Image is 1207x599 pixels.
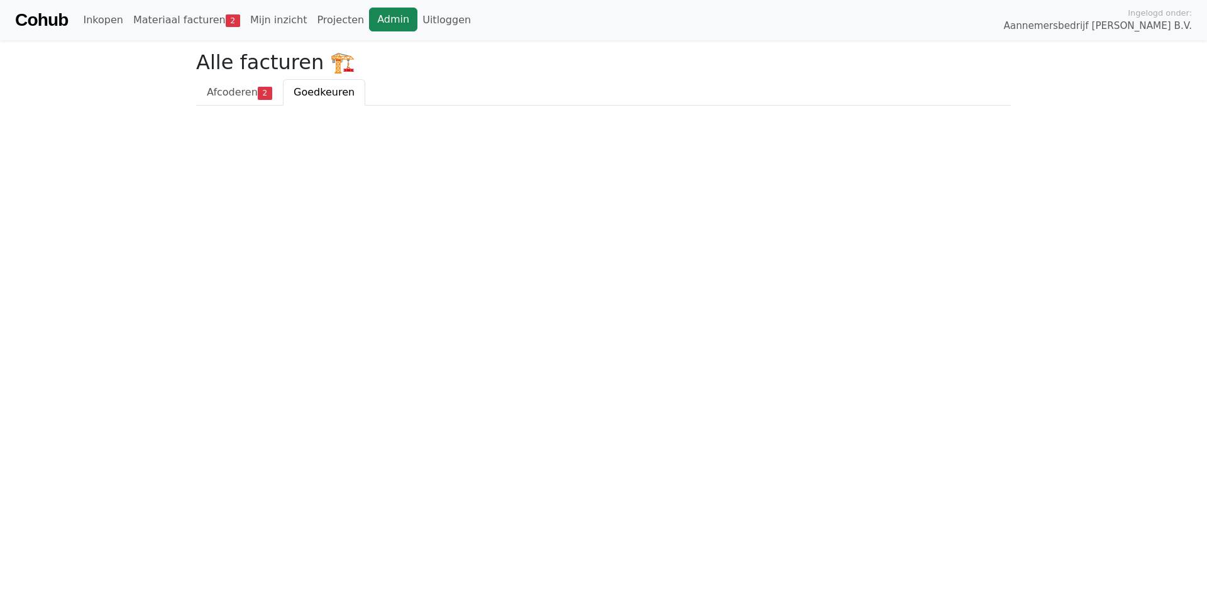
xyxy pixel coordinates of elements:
span: 2 [258,87,272,99]
h2: Alle facturen 🏗️ [196,50,1011,74]
a: Mijn inzicht [245,8,312,33]
a: Admin [369,8,417,31]
span: Afcoderen [207,86,258,98]
span: Aannemersbedrijf [PERSON_NAME] B.V. [1003,19,1192,33]
a: Projecten [312,8,369,33]
a: Uitloggen [417,8,476,33]
a: Inkopen [78,8,128,33]
a: Materiaal facturen2 [128,8,245,33]
span: Ingelogd onder: [1128,7,1192,19]
a: Goedkeuren [283,79,365,106]
span: Goedkeuren [294,86,355,98]
a: Cohub [15,5,68,35]
span: 2 [226,14,240,27]
a: Afcoderen2 [196,79,283,106]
